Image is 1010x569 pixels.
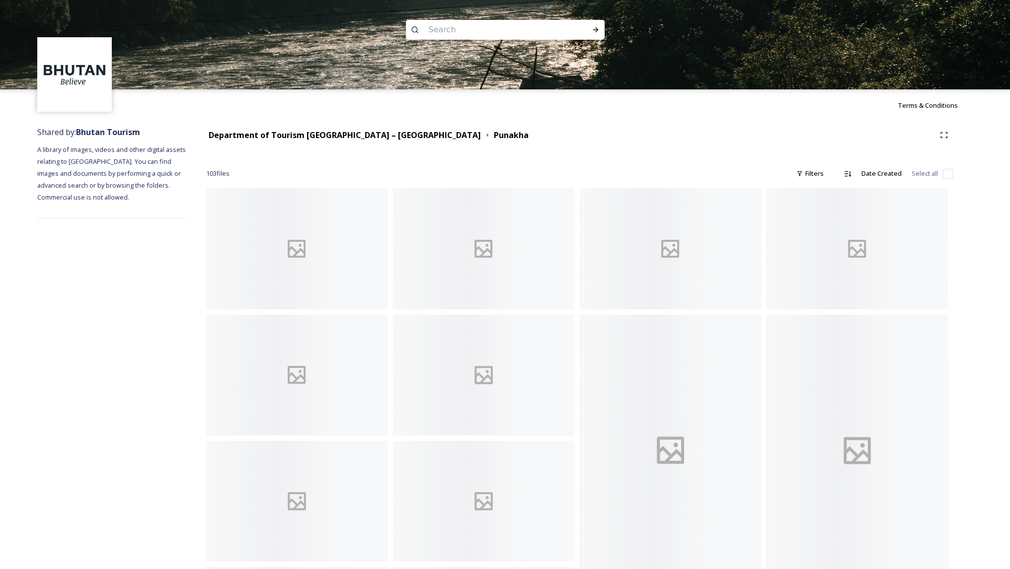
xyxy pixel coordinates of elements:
input: Search [424,19,560,41]
span: Terms & Conditions [898,101,958,110]
span: A library of images, videos and other digital assets relating to [GEOGRAPHIC_DATA]. You can find ... [37,145,187,202]
strong: Punakha [494,130,529,141]
span: Shared by: [37,127,140,138]
strong: Department of Tourism [GEOGRAPHIC_DATA] – [GEOGRAPHIC_DATA] [209,130,481,141]
img: BT_Logo_BB_Lockup_CMYK_High%2520Res.jpg [39,39,111,111]
strong: Bhutan Tourism [76,127,140,138]
div: Date Created [856,164,907,183]
span: 103 file s [206,169,230,178]
a: Terms & Conditions [898,99,973,111]
span: Select all [912,169,938,178]
div: Filters [791,164,829,183]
